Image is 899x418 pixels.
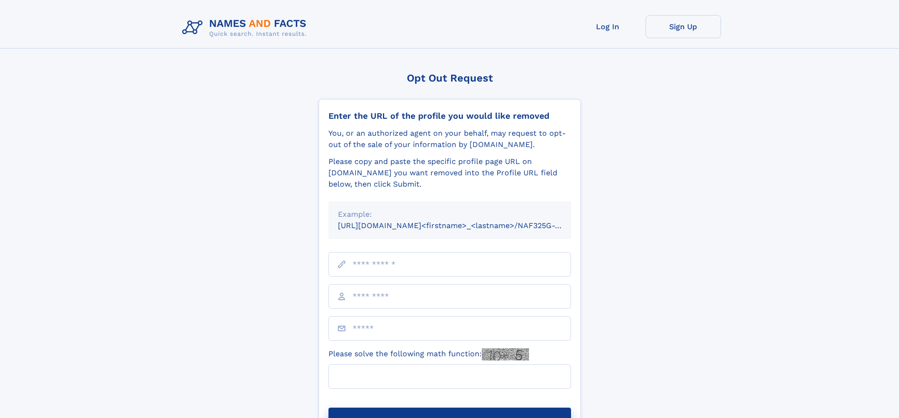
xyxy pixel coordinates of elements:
[328,156,571,190] div: Please copy and paste the specific profile page URL on [DOMAIN_NAME] you want removed into the Pr...
[319,72,581,84] div: Opt Out Request
[338,209,562,220] div: Example:
[646,15,721,38] a: Sign Up
[328,128,571,150] div: You, or an authorized agent on your behalf, may request to opt-out of the sale of your informatio...
[178,15,314,41] img: Logo Names and Facts
[328,348,529,361] label: Please solve the following math function:
[338,221,589,230] small: [URL][DOMAIN_NAME]<firstname>_<lastname>/NAF325G-xxxxxxxx
[570,15,646,38] a: Log In
[328,111,571,121] div: Enter the URL of the profile you would like removed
